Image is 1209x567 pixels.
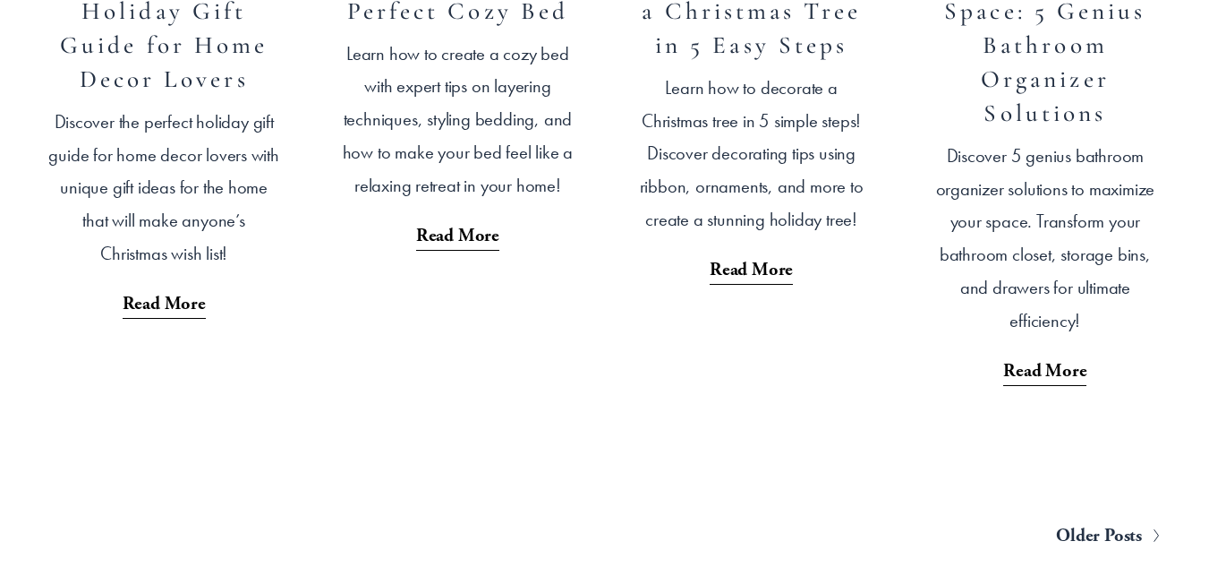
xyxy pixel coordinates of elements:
a: Read More [710,236,793,288]
p: Learn how to decorate a Christmas tree in 5 simple steps! Discover decorating tips using ribbon, ... [636,72,867,236]
a: Read More [123,270,206,322]
p: Discover the perfect holiday gift guide for home decor lovers with unique gift ideas for the home... [48,106,279,271]
a: Read More [416,202,499,253]
span: Older Posts [1056,520,1142,553]
a: Older Posts [605,520,1161,553]
p: Learn how to create a cozy bed with expert tips on layering techniques, styling bedding, and how ... [342,38,573,202]
a: Read More [1003,337,1086,389]
p: Discover 5 genius bathroom organizer solutions to maximize your space. Transform your bathroom cl... [930,140,1161,337]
